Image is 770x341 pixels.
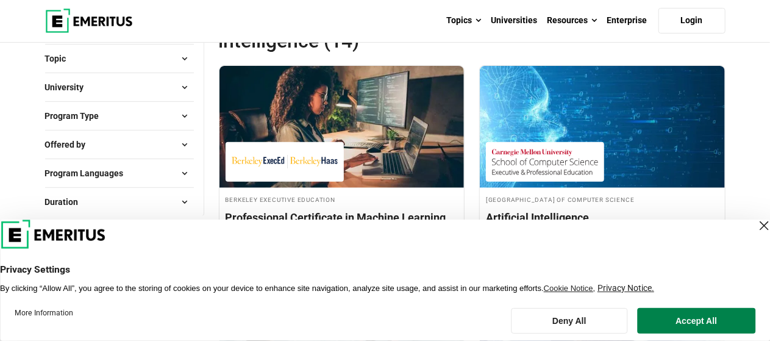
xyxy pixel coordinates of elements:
[486,194,719,204] h4: [GEOGRAPHIC_DATA] of Computer Science
[492,148,598,176] img: Carnegie Mellon University School of Computer Science
[45,138,96,151] span: Offered by
[45,167,134,180] span: Program Languages
[45,135,194,154] button: Offered by
[45,49,194,68] button: Topic
[658,8,725,34] a: Login
[45,164,194,182] button: Program Languages
[226,194,458,204] h4: Berkeley Executive Education
[226,210,458,240] h4: Professional Certificate in Machine Learning and Artificial Intelligence
[486,210,719,225] h4: Artificial Intelligence
[480,66,725,188] img: Artificial Intelligence | Online Technology Course
[232,148,338,176] img: Berkeley Executive Education
[480,66,725,265] a: Technology Course by Carnegie Mellon University School of Computer Science - March 12, 2026 Carne...
[45,107,194,125] button: Program Type
[45,81,94,94] span: University
[219,66,465,188] img: Professional Certificate in Machine Learning and Artificial Intelligence | Online AI and Machine ...
[45,109,109,123] span: Program Type
[45,193,194,211] button: Duration
[45,195,88,209] span: Duration
[219,66,465,280] a: AI and Machine Learning Course by Berkeley Executive Education - August 28, 2025 Berkeley Executi...
[45,78,194,96] button: University
[45,52,76,65] span: Topic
